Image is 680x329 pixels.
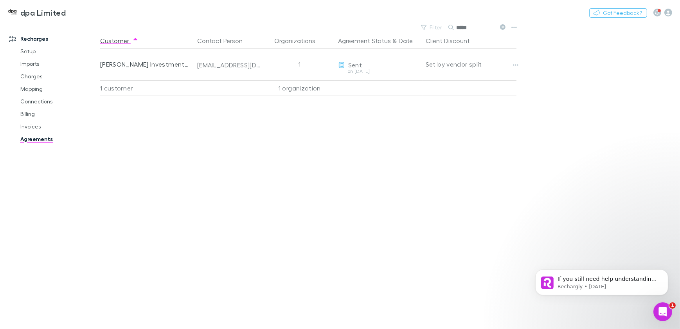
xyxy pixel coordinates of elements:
[264,80,335,96] div: 1 organization
[100,80,194,96] div: 1 customer
[417,23,447,32] button: Filter
[2,33,104,45] a: Recharges
[100,33,139,49] button: Customer
[264,49,335,80] div: 1
[197,61,261,69] div: [EMAIL_ADDRESS][DOMAIN_NAME]
[426,33,479,49] button: Client Discount
[338,33,391,49] button: Agreement Status
[669,302,676,309] span: 1
[523,253,680,308] iframe: Intercom notifications message
[8,8,17,17] img: dpa Limited's Logo
[100,49,191,80] div: [PERSON_NAME] Investments Limited
[13,133,104,145] a: Agreements
[338,33,419,49] div: &
[348,61,362,69] span: Sent
[338,69,419,74] div: on [DATE]
[13,45,104,58] a: Setup
[653,302,672,321] iframe: Intercom live chat
[13,83,104,95] a: Mapping
[20,8,66,17] h3: dpa Limited
[13,120,104,133] a: Invoices
[13,70,104,83] a: Charges
[589,8,647,18] button: Got Feedback?
[399,33,413,49] button: Date
[13,58,104,70] a: Imports
[3,3,70,22] a: dpa Limited
[13,95,104,108] a: Connections
[13,108,104,120] a: Billing
[426,49,516,80] div: Set by vendor split
[274,33,325,49] button: Organizations
[197,33,252,49] button: Contact Person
